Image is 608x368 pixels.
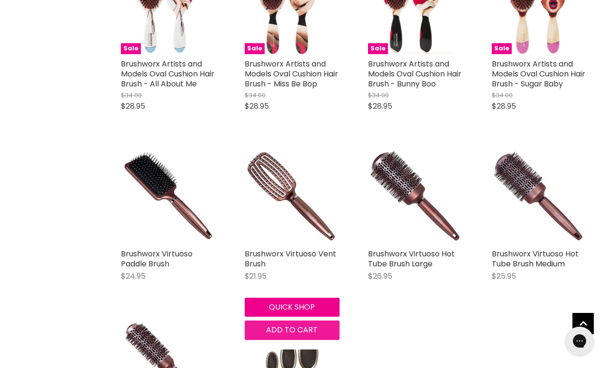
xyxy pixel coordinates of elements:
button: Add to cart [245,321,340,340]
a: Brushworx Artists and Models Oval Cushion Hair Brush - Bunny Boo [368,58,461,89]
img: Brushworx Virtuoso Hot Tube Brush Medium [492,149,587,244]
span: $24.95 [121,271,146,282]
a: Brushworx Artists and Models Oval Cushion Hair Brush - Sugar Baby [492,58,585,89]
a: Brushworx Artists and Models Oval Cushion Hair Brush - All About Me [121,58,214,89]
span: $28.95 [492,101,516,112]
span: Sale [121,43,141,54]
a: Brushworx Virtuoso Vent Brush [245,248,336,269]
img: Brushworx Virtuoso Vent Brush [245,149,340,244]
button: Quick shop [245,298,340,317]
span: $34.00 [121,91,142,100]
iframe: Gorgias live chat messenger [561,323,599,359]
img: Brushworx Virtuoso Paddle Brush [121,149,216,244]
span: $34.00 [245,91,266,100]
img: Brushworx Virtuoso Hot Tube Brush Large [368,149,463,244]
span: Sale [245,43,265,54]
span: $25.95 [492,271,516,282]
span: $28.95 [368,101,392,112]
span: $26.95 [368,271,392,282]
a: Brushworx Virtuoso Hot Tube Brush Large [368,248,455,269]
span: Sale [492,43,512,54]
span: Sale [368,43,388,54]
a: Brushworx Virtuoso Paddle Brush [121,248,193,269]
span: $21.95 [245,271,267,282]
span: Add to cart [266,324,318,335]
a: Brushworx Virtuoso Hot Tube Brush Medium [492,248,579,269]
span: $34.00 [368,91,389,100]
span: $28.95 [245,101,269,112]
a: Brushworx Artists and Models Oval Cushion Hair Brush - Miss Be Bop [245,58,338,89]
span: $34.00 [492,91,513,100]
span: $28.95 [121,101,145,112]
